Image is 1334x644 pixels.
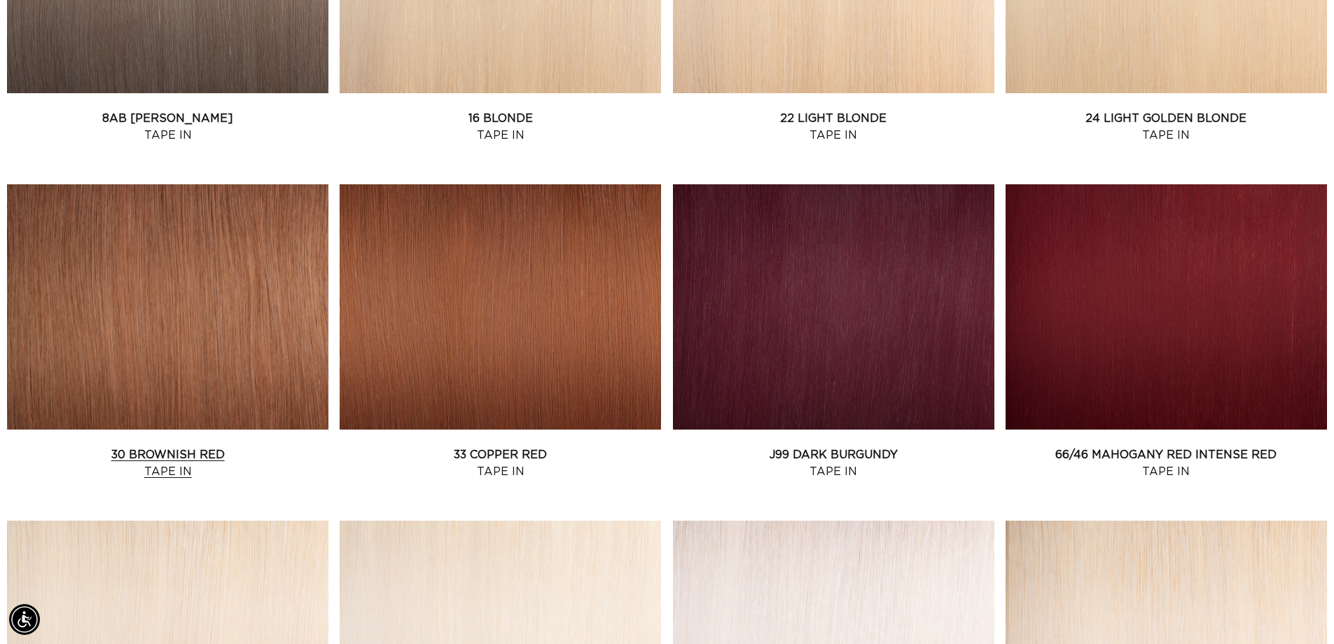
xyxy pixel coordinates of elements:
div: Accessibility Menu [9,604,40,635]
a: 33 Copper Red Tape In [340,446,661,480]
a: 24 Light Golden Blonde Tape In [1006,110,1327,144]
a: 66/46 Mahogany Red Intense Red Tape In [1006,446,1327,480]
a: 8AB [PERSON_NAME] Tape In [7,110,328,144]
a: J99 Dark Burgundy Tape In [673,446,994,480]
a: 22 Light Blonde Tape In [673,110,994,144]
a: 30 Brownish Red Tape In [7,446,328,480]
iframe: Chat Widget [1264,577,1334,644]
a: 16 Blonde Tape In [340,110,661,144]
